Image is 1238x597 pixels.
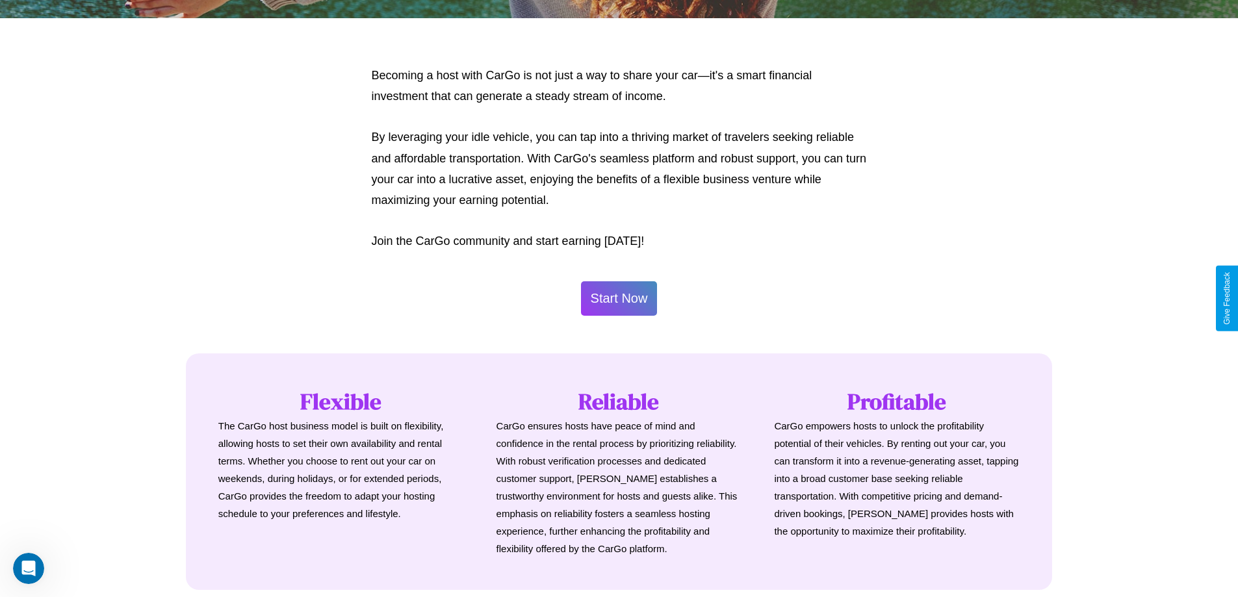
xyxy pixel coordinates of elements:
h1: Reliable [496,386,742,417]
p: By leveraging your idle vehicle, you can tap into a thriving market of travelers seeking reliable... [372,127,867,211]
h1: Profitable [774,386,1020,417]
iframe: Intercom live chat [13,553,44,584]
p: CarGo ensures hosts have peace of mind and confidence in the rental process by prioritizing relia... [496,417,742,557]
p: Becoming a host with CarGo is not just a way to share your car—it's a smart financial investment ... [372,65,867,107]
h1: Flexible [218,386,464,417]
p: The CarGo host business model is built on flexibility, allowing hosts to set their own availabili... [218,417,464,522]
p: CarGo empowers hosts to unlock the profitability potential of their vehicles. By renting out your... [774,417,1020,540]
p: Join the CarGo community and start earning [DATE]! [372,231,867,251]
button: Start Now [581,281,658,316]
div: Give Feedback [1222,272,1232,325]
